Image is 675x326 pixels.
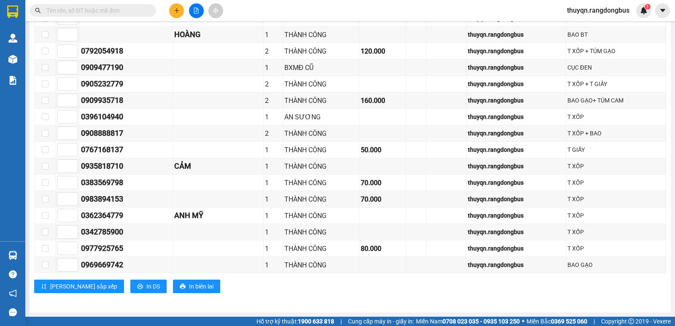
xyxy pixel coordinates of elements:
div: 1 [265,62,281,73]
div: THÀNH CÔNG [284,128,358,139]
div: THÀNH CÔNG [284,95,358,106]
div: T XỐP [567,227,664,237]
div: thuyqn.rangdongbus [468,96,564,105]
div: THÀNH CÔNG [284,260,358,270]
div: THÀNH CÔNG [284,79,358,89]
div: THÀNH CÔNG [284,178,358,188]
div: 120.000 [361,46,404,57]
td: 0396104940 [80,109,173,125]
span: file-add [193,8,199,13]
div: 2 [265,46,281,57]
span: Hỗ trợ kỹ thuật: [256,317,334,326]
div: ANH MỸ [174,210,262,221]
span: In DS [146,282,160,291]
span: thuyqn.rangdongbus [560,5,636,16]
div: 0342785900 [81,226,171,238]
div: thuyqn.rangdongbus [468,30,564,39]
span: printer [180,283,186,290]
span: printer [137,283,143,290]
span: search [35,8,41,13]
td: 0969669742 [80,257,173,273]
div: thuyqn.rangdongbus [468,46,564,56]
td: 0905232779 [80,76,173,92]
span: In biên lai [189,282,213,291]
div: 0909477190 [81,62,171,73]
div: CẢM [174,160,262,172]
td: 0908888817 [80,125,173,142]
div: THÀNH CÔNG [284,145,358,155]
div: thuyqn.rangdongbus [468,260,564,269]
td: 0909935718 [80,92,173,109]
div: 50.000 [361,145,404,155]
span: Cung cấp máy in - giấy in: [348,317,414,326]
div: 0362364779 [81,210,171,221]
div: BAO GẠO+ TÚM CAM [567,96,664,105]
div: BAO BT [567,30,664,39]
div: 1 [265,227,281,237]
div: 70.000 [361,178,404,188]
span: sort-ascending [41,283,47,290]
button: aim [208,3,223,18]
div: 2 [265,95,281,106]
span: ⚪️ [522,320,524,323]
td: 0983894153 [80,191,173,207]
div: 0396104940 [81,111,171,123]
div: 1 [265,194,281,205]
div: T XỐP + TÚM GẠO [567,46,664,56]
div: thuyqn.rangdongbus [468,211,564,220]
div: 0935818710 [81,160,171,172]
div: 2 [265,128,281,139]
sup: 1 [645,4,651,10]
div: 1 [265,30,281,40]
span: | [340,317,342,326]
div: 1 [265,210,281,221]
div: 0983894153 [81,193,171,205]
span: aim [213,8,219,13]
div: T XỐP + BAO [567,129,664,138]
div: T XỐP [567,194,664,204]
div: T XỐP [567,162,664,171]
td: 0342785900 [80,224,173,240]
div: thuyqn.rangdongbus [468,79,564,89]
div: T XỐP [567,178,664,187]
span: [PERSON_NAME] sắp xếp [50,282,117,291]
div: 0908888817 [81,127,171,139]
div: thuyqn.rangdongbus [468,63,564,72]
div: THÀNH CÔNG [284,161,358,172]
strong: 1900 633 818 [298,318,334,325]
div: 0905232779 [81,78,171,90]
div: AN SƯƠNG [284,112,358,122]
td: 0362364779 [80,207,173,224]
div: 160.000 [361,95,404,106]
span: | [594,317,595,326]
button: printerIn DS [130,280,167,293]
div: THÀNH CÔNG [284,194,358,205]
div: thuyqn.rangdongbus [468,129,564,138]
span: Miền Bắc [526,317,587,326]
div: BAO GẠO [567,260,664,269]
div: 70.000 [361,194,404,205]
div: 0977925765 [81,242,171,254]
div: T GIẤY [567,145,664,154]
div: THÀNH CÔNG [284,227,358,237]
div: 1 [265,161,281,172]
div: 80.000 [361,243,404,254]
button: plus [169,3,184,18]
span: copyright [628,318,634,324]
div: 0909935718 [81,94,171,106]
img: solution-icon [8,76,17,85]
span: notification [9,289,17,297]
td: ANH MỸ [173,207,264,224]
div: THÀNH CÔNG [284,210,358,221]
div: thuyqn.rangdongbus [468,244,564,253]
td: 0792054918 [80,43,173,59]
strong: 0369 525 060 [551,318,587,325]
div: 1 [265,260,281,270]
span: question-circle [9,270,17,278]
span: 1 [646,4,649,10]
div: thuyqn.rangdongbus [468,112,564,121]
strong: 0708 023 035 - 0935 103 250 [443,318,520,325]
img: warehouse-icon [8,34,17,43]
td: 0909477190 [80,59,173,76]
td: 0977925765 [80,240,173,257]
